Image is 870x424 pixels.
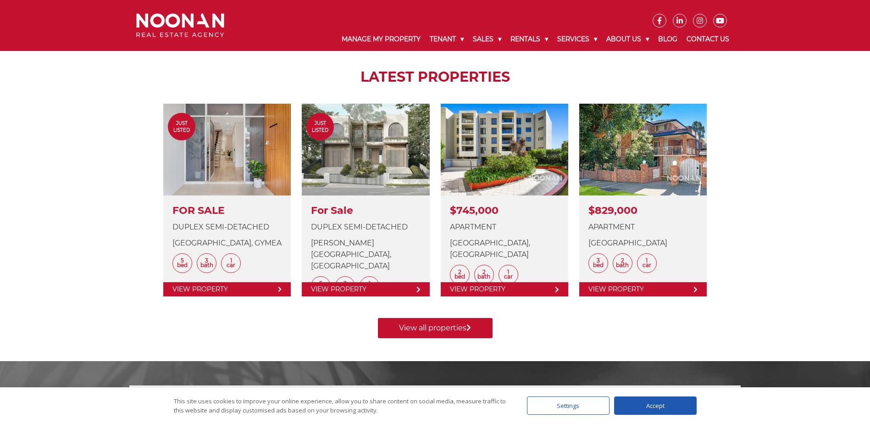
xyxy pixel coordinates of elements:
h2: LATEST PROPERTIES [152,69,718,85]
a: Rentals [506,28,553,51]
a: About Us [602,28,654,51]
span: Just Listed [168,120,195,134]
div: This site uses cookies to improve your online experience, allow you to share content on social me... [174,396,509,415]
a: Contact Us [682,28,734,51]
img: Noonan Real Estate Agency [136,13,224,38]
span: Just Listed [306,120,334,134]
a: Tenant [425,28,468,51]
a: View all properties [378,318,493,338]
a: Blog [654,28,682,51]
a: Services [553,28,602,51]
a: Manage My Property [337,28,425,51]
a: Sales [468,28,506,51]
div: Accept [614,396,697,415]
div: Settings [527,396,610,415]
